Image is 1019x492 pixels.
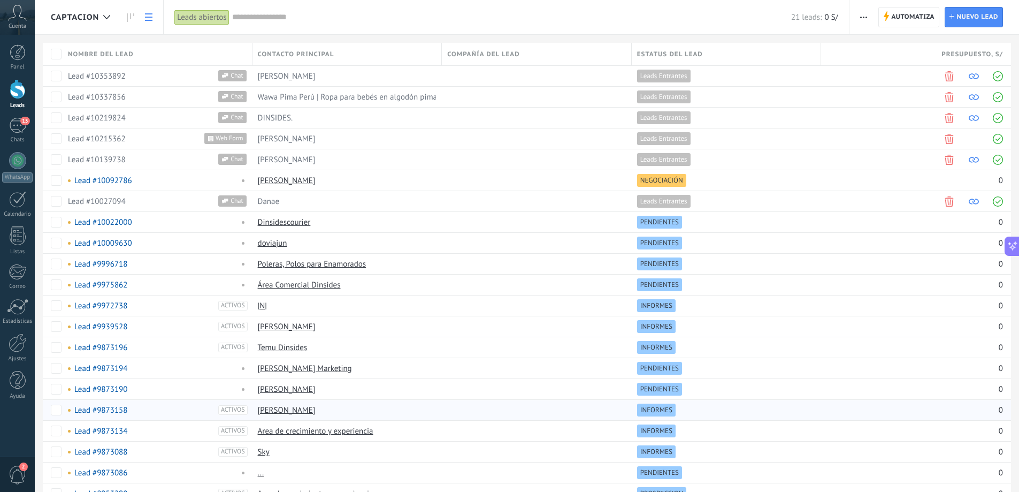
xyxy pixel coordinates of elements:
a: Lead #10027094 [68,196,126,207]
a: Poleras, Polos para Enamorados [258,259,366,269]
a: Area de crecimiento y experiencia [258,426,373,436]
a: Lead #10219824 [68,113,126,123]
span: Chat [228,112,246,123]
span: captacion [51,12,99,22]
span: INFORMES [640,426,672,436]
a: Automatiza [878,7,939,27]
a: Lead #9972738 [74,301,127,311]
span: 2 [19,463,28,471]
div: WhatsApp [2,172,33,183]
span: 0 S/ [824,12,838,22]
span: Chat [228,91,246,102]
span: Nombre del lead [68,49,134,59]
span: 0 [999,238,1003,248]
span: 0 [999,426,1003,436]
span: Leads Entrantes [640,134,687,143]
span: 0 [999,468,1003,478]
a: Lead #9975862 [74,280,127,290]
span: Estatus del lead [637,49,703,59]
span: 0 [999,364,1003,374]
span: INFORMES [640,301,672,311]
span: Cuenta [9,23,26,30]
span: No hay tareas asignadas [68,263,71,266]
a: Área Comercial Dinsides [258,280,341,290]
span: [PERSON_NAME] [258,134,316,144]
a: Lead #9873190 [74,384,127,395]
span: ACTIVOS [218,343,247,352]
a: Lead #9873196 [74,343,127,353]
div: Ajustes [2,355,33,362]
span: No hay tareas asignadas [68,472,71,474]
a: [PERSON_NAME] [258,384,316,395]
a: Lead #10022000 [74,217,132,228]
a: [PERSON_NAME] [258,322,316,332]
a: doviajun [258,238,287,248]
span: Contacto principal [258,49,334,59]
a: Lead #9996718 [74,259,127,269]
span: 0 [999,322,1003,332]
span: 0 [999,259,1003,269]
span: [PERSON_NAME] [258,155,316,165]
span: No hay tareas asignadas [68,367,71,370]
span: Nuevo lead [956,7,998,27]
span: PENDIENTES [640,259,679,269]
span: [PERSON_NAME] [258,71,316,81]
span: INFORMES [640,405,672,415]
span: Chat [228,154,246,165]
span: 0 [999,176,1003,186]
div: Panel [2,64,33,71]
span: 13 [20,117,29,125]
span: 0 [999,343,1003,353]
a: |N| [258,301,267,311]
span: 21 leads: [791,12,822,22]
div: Leads abiertos [174,10,229,25]
a: Lead #9873134 [74,426,127,436]
a: Lead #9873086 [74,468,127,478]
span: No hay tareas asignadas [68,305,71,307]
span: No hay tareas asignadas [68,388,71,391]
span: Automatiza [891,7,934,27]
span: Leads Entrantes [640,155,687,164]
span: ACTIVOS [218,405,247,415]
span: PENDIENTES [640,468,679,478]
a: Lead #9873158 [74,405,127,415]
a: Lead #10337856 [68,92,126,102]
a: Nuevo lead [945,7,1003,27]
a: Lead #10009630 [74,238,132,248]
div: Estadísticas [2,318,33,325]
span: No hay tareas asignadas [68,409,71,412]
span: 0 [999,384,1003,395]
span: Leads Entrantes [640,92,687,102]
span: PENDIENTES [640,280,679,290]
a: Sky [258,447,270,457]
div: Leads [2,102,33,109]
a: ... [258,468,264,478]
span: No hay tareas asignadas [68,284,71,286]
span: Wawa Pima Perú | Ropa para bebés en algodón pima [258,92,437,102]
span: Presupuesto , S/ [941,49,1003,59]
div: Calendario [2,211,33,218]
span: ACTIVOS [218,322,247,331]
a: [PERSON_NAME] [258,405,316,415]
span: 0 [999,405,1003,415]
span: INFORMES [640,343,672,352]
span: PENDIENTES [640,238,679,248]
a: Lead #10092786 [74,176,132,186]
div: Correo [2,283,33,290]
span: No hay tareas asignadas [68,179,71,182]
span: 0 [999,447,1003,457]
span: Web Form [213,133,247,144]
span: ACTIVOS [218,301,247,311]
span: No hay tareas asignadas [68,242,71,245]
span: No hay tareas asignadas [68,430,71,433]
span: NEGOCIACIÓN [640,176,683,185]
div: Ayuda [2,393,33,400]
span: Danae [258,196,280,207]
span: No hay tareas asignadas [68,326,71,328]
span: PENDIENTES [640,217,679,227]
a: Dinsidescourier [258,217,311,228]
span: Compañía del lead [447,49,520,59]
span: INFORMES [640,322,672,331]
a: Lead #9939528 [74,322,127,332]
span: No hay tareas asignadas [68,346,71,349]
